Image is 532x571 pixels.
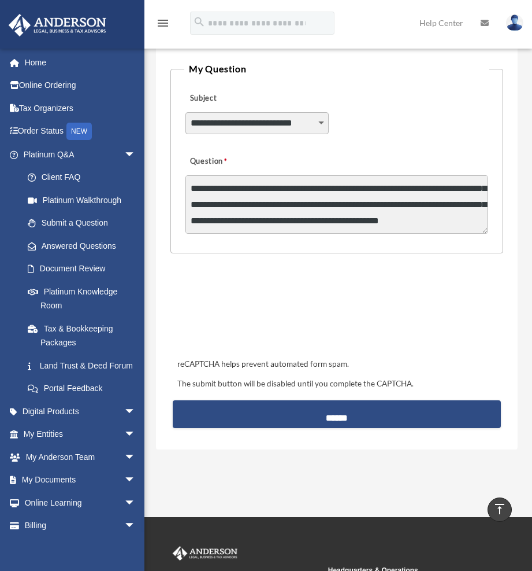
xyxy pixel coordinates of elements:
i: vertical_align_top [493,502,507,516]
span: arrow_drop_down [124,400,147,423]
div: NEW [66,123,92,140]
span: arrow_drop_down [124,445,147,469]
a: Answered Questions [16,234,153,257]
a: vertical_align_top [488,498,512,522]
div: reCAPTCHA helps prevent automated form spam. [173,358,501,371]
span: arrow_drop_down [124,143,147,167]
a: Submit a Question [16,212,147,235]
span: arrow_drop_down [124,514,147,538]
a: Platinum Knowledge Room [16,280,153,317]
iframe: reCAPTCHA [174,289,349,334]
span: arrow_drop_down [124,423,147,447]
a: Document Review [16,257,153,281]
img: Anderson Advisors Platinum Portal [5,14,110,36]
a: Tax & Bookkeeping Packages [16,317,153,354]
a: Tax Organizers [8,97,153,120]
label: Subject [185,91,295,107]
span: arrow_drop_down [124,469,147,492]
label: Question [185,154,275,170]
i: menu [156,16,170,30]
a: Client FAQ [16,166,153,189]
a: Platinum Walkthrough [16,189,153,212]
legend: My Question [184,61,489,77]
a: Online Learningarrow_drop_down [8,491,153,514]
i: search [193,16,206,28]
a: Platinum Q&Aarrow_drop_down [8,143,153,166]
a: My Entitiesarrow_drop_down [8,423,153,446]
a: My Documentsarrow_drop_down [8,469,153,492]
a: Home [8,51,153,74]
img: Anderson Advisors Platinum Portal [170,546,240,561]
a: Land Trust & Deed Forum [16,354,153,377]
a: menu [156,20,170,30]
a: Order StatusNEW [8,120,153,143]
a: Billingarrow_drop_down [8,514,153,537]
a: Portal Feedback [16,377,153,400]
a: Digital Productsarrow_drop_down [8,400,153,423]
img: User Pic [506,14,523,31]
span: arrow_drop_down [124,491,147,515]
a: My Anderson Teamarrow_drop_down [8,445,153,469]
div: The submit button will be disabled until you complete the CAPTCHA. [173,377,501,391]
a: Online Ordering [8,74,153,97]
